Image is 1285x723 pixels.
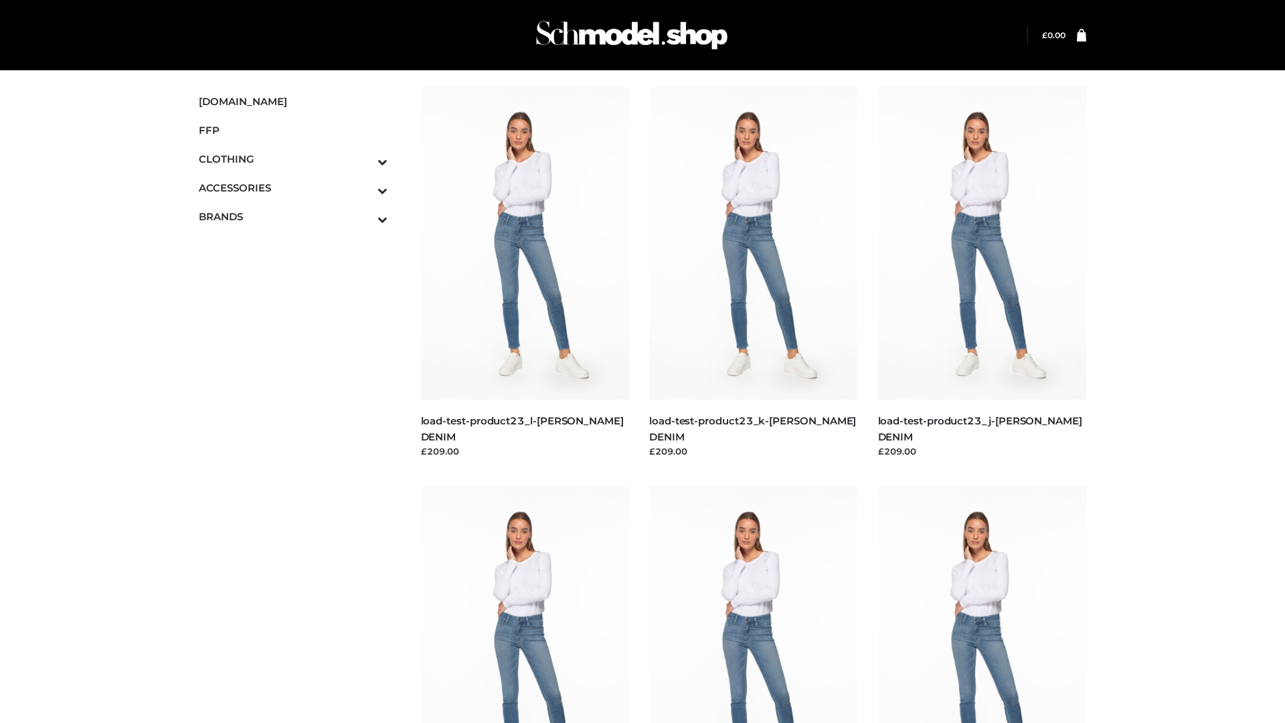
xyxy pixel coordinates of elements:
button: Toggle Submenu [341,202,388,231]
span: £ [1042,30,1047,40]
span: [DOMAIN_NAME] [199,94,388,109]
img: Schmodel Admin 964 [531,9,732,62]
a: load-test-product23_j-[PERSON_NAME] DENIM [878,414,1082,443]
a: FFP [199,116,388,145]
a: ACCESSORIESToggle Submenu [199,173,388,202]
div: £209.00 [649,445,858,458]
span: BRANDS [199,209,388,224]
button: Toggle Submenu [341,173,388,202]
bdi: 0.00 [1042,30,1065,40]
span: CLOTHING [199,151,388,167]
button: Toggle Submenu [341,145,388,173]
a: load-test-product23_k-[PERSON_NAME] DENIM [649,414,856,443]
a: BRANDSToggle Submenu [199,202,388,231]
span: FFP [199,123,388,138]
a: load-test-product23_l-[PERSON_NAME] DENIM [421,414,624,443]
div: £209.00 [421,445,630,458]
a: £0.00 [1042,30,1065,40]
a: CLOTHINGToggle Submenu [199,145,388,173]
a: [DOMAIN_NAME] [199,87,388,116]
div: £209.00 [878,445,1087,458]
span: ACCESSORIES [199,180,388,195]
